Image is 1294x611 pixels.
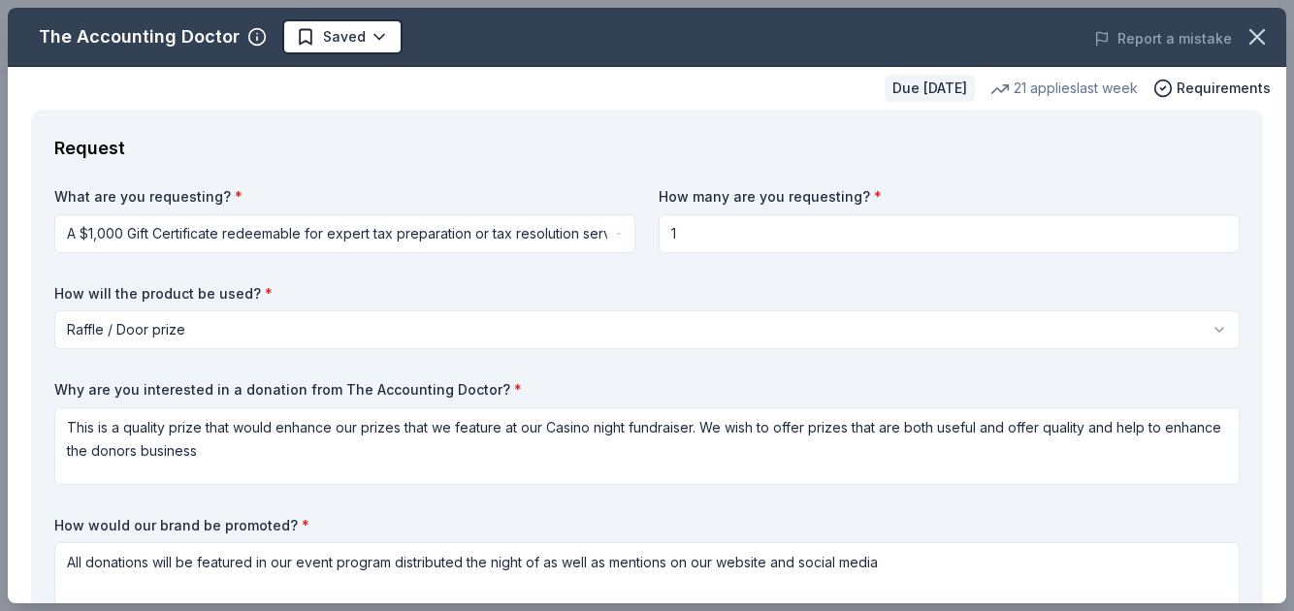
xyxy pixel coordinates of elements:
span: Saved [323,25,366,48]
label: How would our brand be promoted? [54,516,1240,535]
textarea: This is a quality prize that would enhance our prizes that we feature at our Casino night fundrai... [54,407,1240,485]
div: Due [DATE] [885,75,975,102]
label: How will the product be used? [54,284,1240,304]
div: Request [54,133,1240,164]
label: What are you requesting? [54,187,635,207]
label: Why are you interested in a donation from The Accounting Doctor? [54,380,1240,400]
button: Saved [282,19,403,54]
div: 21 applies last week [990,77,1138,100]
div: The Accounting Doctor [39,21,240,52]
button: Report a mistake [1094,27,1232,50]
button: Requirements [1153,77,1271,100]
label: How many are you requesting? [659,187,1240,207]
span: Requirements [1177,77,1271,100]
